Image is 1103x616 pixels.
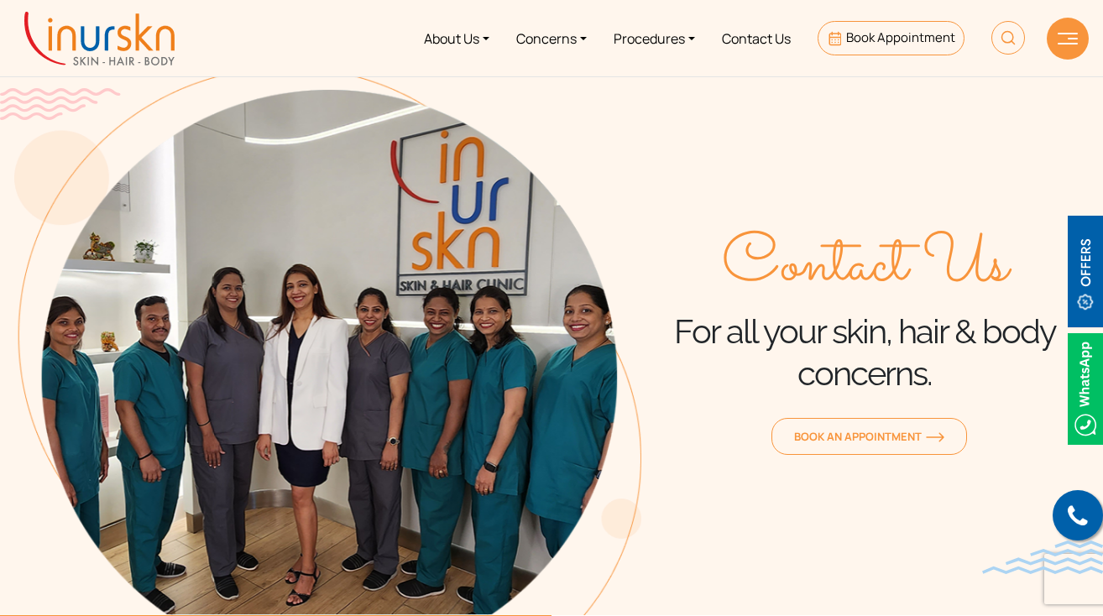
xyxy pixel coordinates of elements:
img: offerBt [1068,216,1103,327]
span: Contact Us [722,228,1008,304]
a: Book an Appointmentorange-arrow [771,418,967,455]
span: Book Appointment [846,29,955,46]
img: inurskn-logo [24,12,175,65]
a: About Us [410,7,503,70]
img: about-the-team-img [14,67,641,615]
span: Book an Appointment [794,429,944,444]
div: For all your skin, hair & body concerns. [641,228,1089,394]
a: Procedures [600,7,708,70]
img: HeaderSearch [991,21,1025,55]
a: Contact Us [708,7,804,70]
img: bluewave [982,540,1103,574]
img: Whatsappicon [1068,333,1103,445]
a: Concerns [503,7,600,70]
a: Whatsappicon [1068,378,1103,397]
img: hamLine.svg [1058,33,1078,44]
img: orange-arrow [926,432,944,442]
a: Book Appointment [818,21,964,55]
